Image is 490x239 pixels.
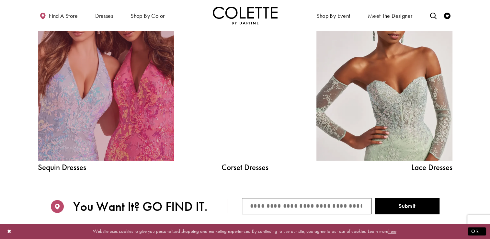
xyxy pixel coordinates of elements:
p: Website uses cookies to give you personalized shopping and marketing experiences. By continuing t... [47,227,443,236]
img: Colette by Daphne [213,6,278,24]
a: Toggle search [428,6,438,24]
span: Shop by color [129,6,166,24]
a: Check Wishlist [442,6,452,24]
span: Sequin Dresses [38,163,174,171]
span: Find a store [49,13,78,19]
span: Dresses [95,13,113,19]
form: Store Finder Form [227,198,452,214]
a: here [388,228,396,234]
input: City/State/ZIP code [242,198,371,214]
button: Close Dialog [4,226,15,237]
span: Dresses [94,6,115,24]
a: Visit Home Page [213,6,278,24]
a: Find a store [38,6,79,24]
span: You Want It? GO FIND IT. [73,199,208,214]
a: Corset Dresses [197,163,294,171]
a: Meet the designer [366,6,414,24]
span: Shop By Event [316,13,350,19]
button: Submit Dialog [468,227,486,235]
span: Meet the designer [368,13,413,19]
span: Shop By Event [315,6,352,24]
span: Shop by color [131,13,165,19]
span: Lace Dresses [316,163,452,171]
button: Submit [375,198,439,214]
